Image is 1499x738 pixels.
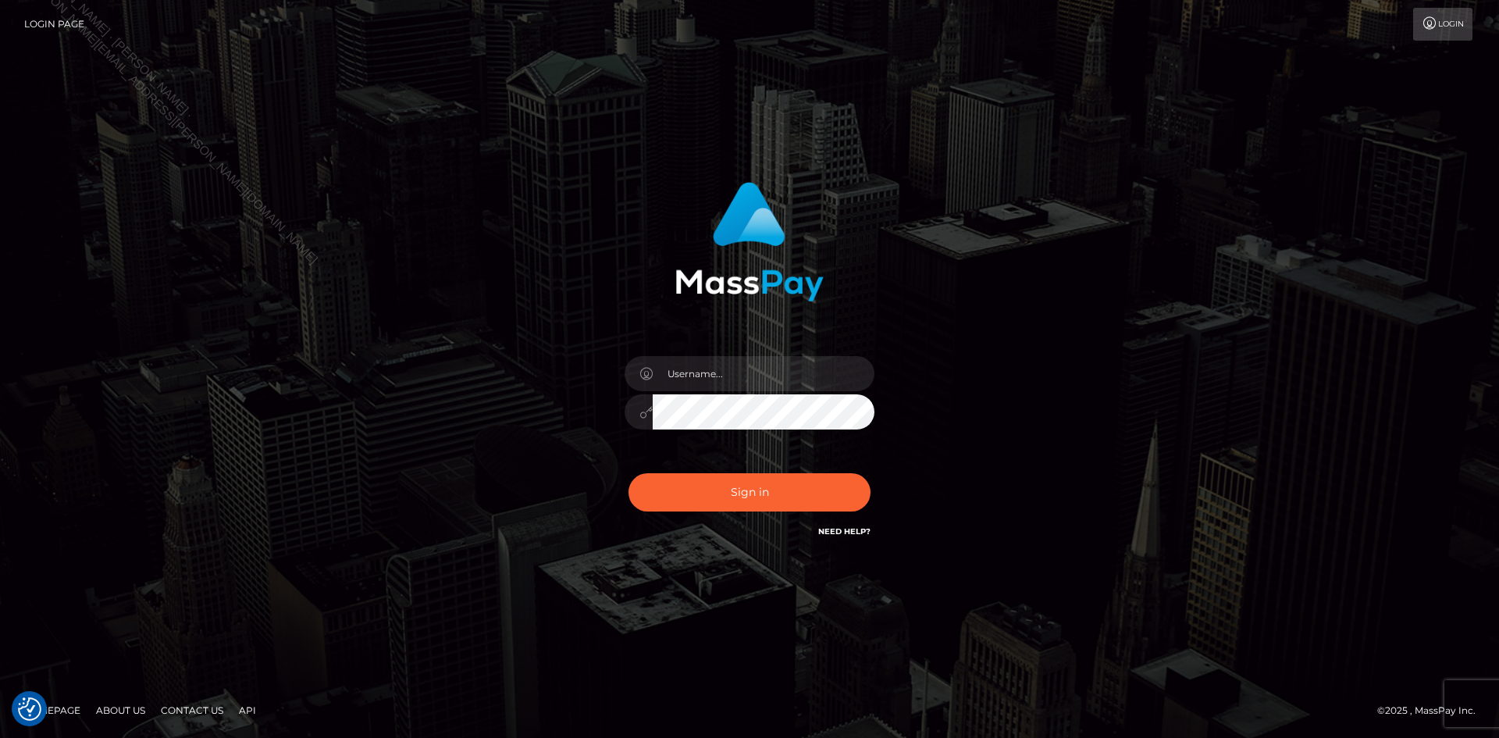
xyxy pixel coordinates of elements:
[17,698,87,722] a: Homepage
[24,8,84,41] a: Login Page
[1413,8,1472,41] a: Login
[18,697,41,721] img: Revisit consent button
[818,526,871,537] a: Need Help?
[675,182,824,301] img: MassPay Login
[1377,702,1487,719] div: © 2025 , MassPay Inc.
[233,698,262,722] a: API
[18,697,41,721] button: Consent Preferences
[155,698,230,722] a: Contact Us
[628,473,871,512] button: Sign in
[90,698,151,722] a: About Us
[653,356,874,391] input: Username...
